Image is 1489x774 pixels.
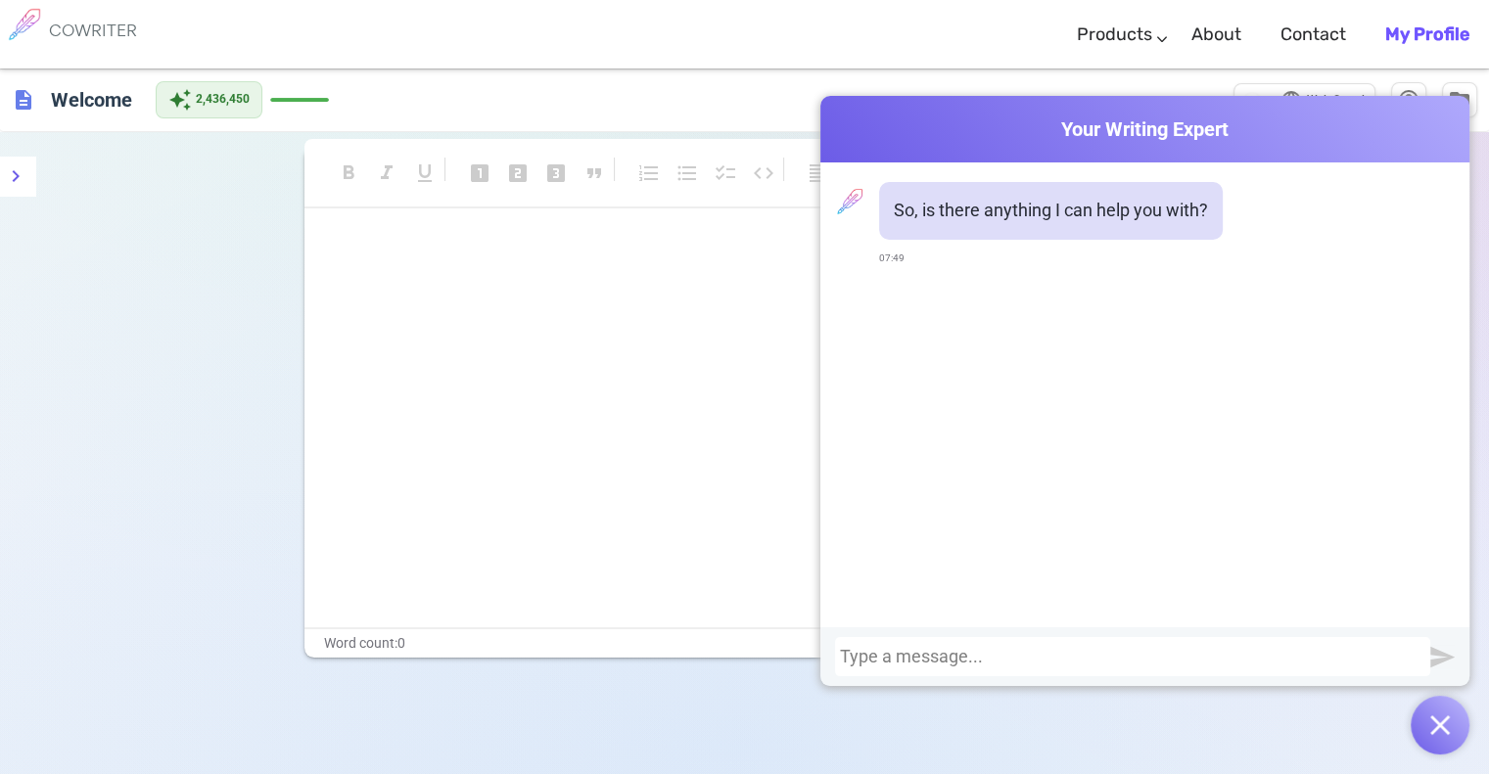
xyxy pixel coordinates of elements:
[675,161,699,185] span: format_list_bulleted
[830,182,869,221] img: profile
[1307,91,1369,111] span: Web Search
[337,161,360,185] span: format_bold
[1430,645,1455,669] img: Send
[1448,88,1471,112] span: folder
[544,161,568,185] span: looks_3
[375,161,398,185] span: format_italic
[1385,6,1469,64] a: My Profile
[49,22,137,39] h6: COWRITER
[168,88,192,112] span: auto_awesome
[1280,6,1346,64] a: Contact
[807,161,830,185] span: format_align_left
[1397,88,1420,112] span: help_outline
[582,161,606,185] span: format_quote
[1391,82,1426,117] button: Help & Shortcuts
[1385,23,1469,45] b: My Profile
[1280,89,1303,113] span: language
[196,90,250,110] span: 2,436,450
[1077,6,1152,64] a: Products
[506,161,530,185] span: looks_two
[820,115,1469,144] span: Your Writing Expert
[879,245,905,273] span: 07:49
[1191,6,1241,64] a: About
[413,161,437,185] span: format_underlined
[12,88,35,112] span: description
[752,161,775,185] span: code
[637,161,661,185] span: format_list_numbered
[894,197,1208,225] p: So, is there anything I can help you with?
[1442,82,1477,117] button: Manage Documents
[1430,715,1450,735] img: Open chat
[304,629,1186,658] div: Word count: 0
[468,161,491,185] span: looks_one
[714,161,737,185] span: checklist
[43,80,140,119] h6: Click to edit title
